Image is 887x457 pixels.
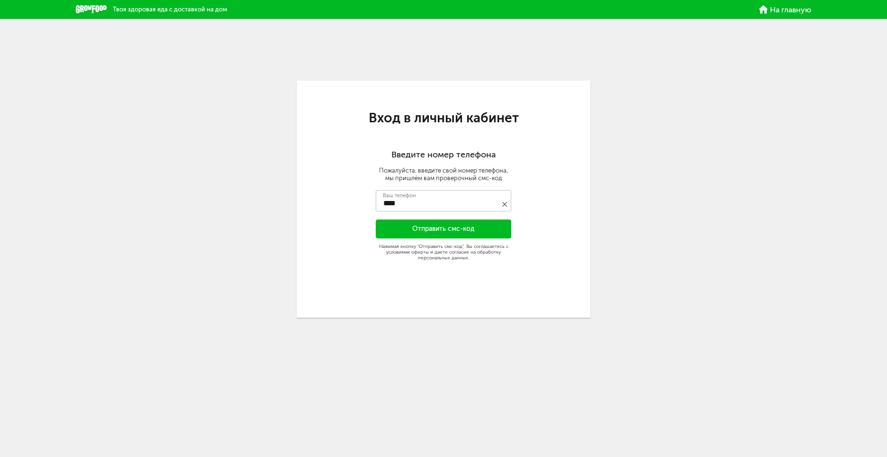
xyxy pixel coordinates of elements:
[759,5,811,14] a: На главную
[76,5,227,14] a: Твоя здоровая еда с доставкой на дом
[376,244,511,261] div: Нажимая кнопку "Отправить смс-код", Вы соглашаетесь с условиями оферты и даете согласие на обрабо...
[297,167,590,182] div: Пожалуйста, введите свой номер телефона, мы пришлём вам проверочный смс-код
[297,112,590,124] h1: Вход в личный кабинет
[376,219,511,238] button: Отправить смс-код
[770,6,811,14] span: На главную
[383,193,416,198] label: Ваш телефон
[297,150,590,160] h2: Введите номер телефона
[113,6,227,13] span: Твоя здоровая еда с доставкой на дом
